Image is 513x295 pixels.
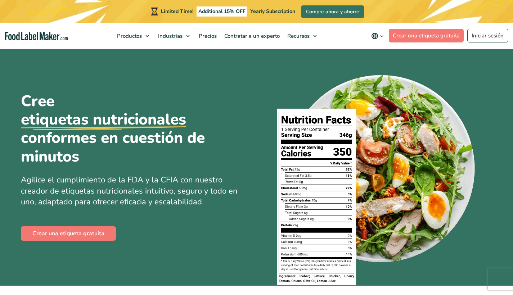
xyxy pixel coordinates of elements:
a: Iniciar sesión [467,29,508,42]
span: Productos [115,32,143,40]
a: Industrias [154,23,193,49]
span: Recursos [285,32,310,40]
a: Contratar a un experto [221,23,282,49]
span: Precios [197,32,217,40]
a: Recursos [284,23,320,49]
a: Crear una etiqueta gratuita [389,29,464,42]
h1: Cree conformes en cuestión de minutos [21,92,208,166]
img: Un plato de comida con una etiqueta de información nutricional encima. [277,70,477,286]
span: Limited Time! [161,8,193,15]
span: Additional 15% OFF [197,6,247,17]
span: Contratar a un experto [222,32,280,40]
a: Precios [195,23,219,49]
a: Compre ahora y ahorre [301,5,364,18]
span: Agilice el cumplimiento de la FDA y la CFIA con nuestro creador de etiquetas nutricionales intuit... [21,174,238,208]
a: Productos [113,23,153,49]
span: Industrias [156,32,183,40]
a: Crear una etiqueta gratuita [21,226,116,241]
span: Yearly Subscription [250,8,295,15]
u: etiquetas nutricionales [21,110,186,129]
